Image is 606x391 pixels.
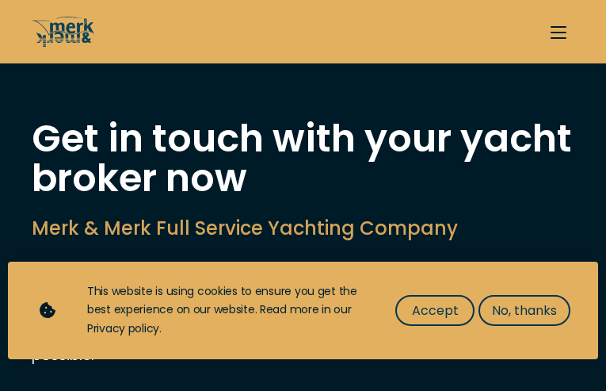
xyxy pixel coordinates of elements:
h2: Merk & Merk Full Service Yachting Company [32,214,574,243]
button: Accept [395,295,475,326]
h1: Get in touch with your yacht broker now [32,119,574,198]
div: This website is using cookies to ensure you get the best experience on our website. Read more in ... [87,282,364,339]
a: Privacy policy [87,320,159,336]
span: No, thanks [492,301,557,320]
button: No, thanks [478,295,570,326]
span: Accept [412,301,459,320]
p: Our team looks forward to speaking with you! Whether you are buying, selling, or looking for the ... [32,259,574,366]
